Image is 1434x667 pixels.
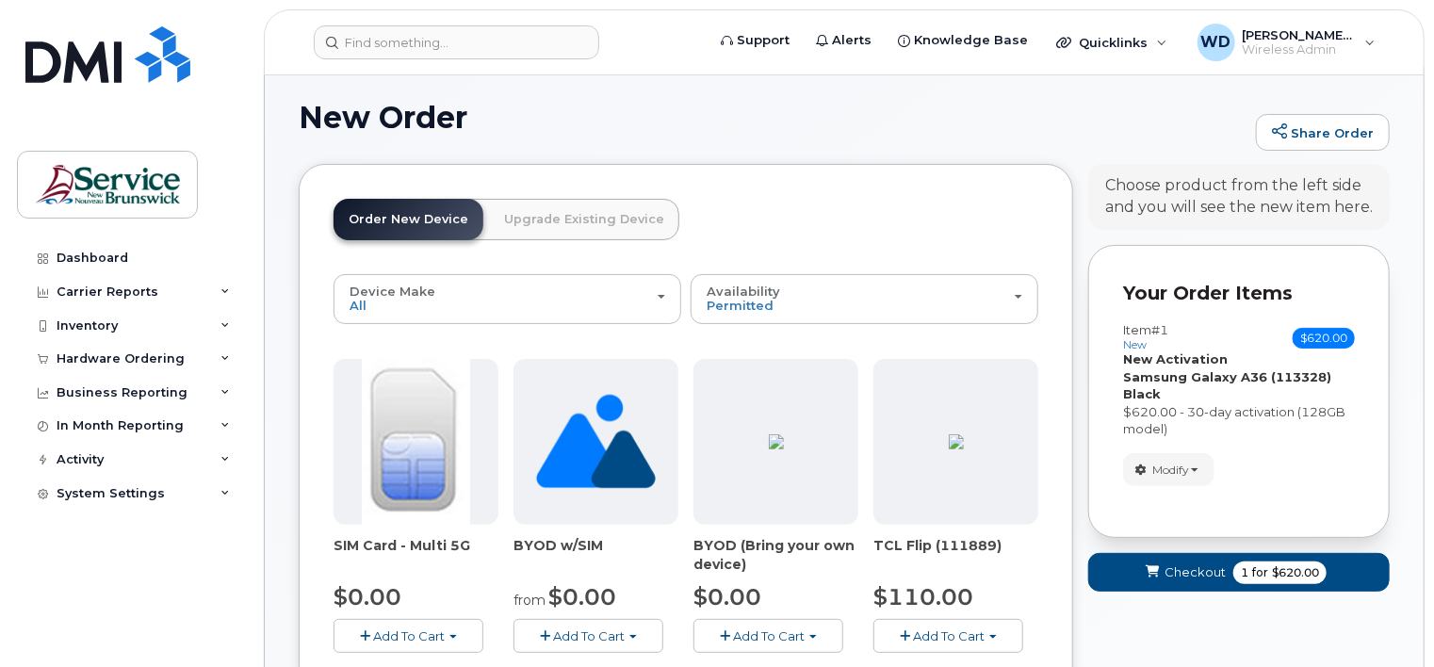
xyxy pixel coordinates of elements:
[373,628,445,643] span: Add To Cart
[873,583,973,610] span: $110.00
[1272,564,1319,581] span: $620.00
[913,628,985,643] span: Add To Cart
[299,101,1247,134] h1: New Order
[1248,564,1272,581] span: for
[1151,322,1168,337] span: #1
[1123,403,1355,438] div: $620.00 - 30-day activation (128GB model)
[693,583,761,610] span: $0.00
[350,298,367,313] span: All
[489,199,679,240] a: Upgrade Existing Device
[1123,386,1161,401] strong: Black
[691,274,1038,323] button: Availability Permitted
[513,592,546,609] small: from
[949,434,964,449] img: 4BBBA1A7-EEE1-4148-A36C-898E0DC10F5F.png
[1123,338,1147,351] small: new
[873,619,1023,652] button: Add To Cart
[334,583,401,610] span: $0.00
[334,619,483,652] button: Add To Cart
[334,536,498,574] div: SIM Card - Multi 5G
[1123,453,1214,486] button: Modify
[334,274,681,323] button: Device Make All
[1293,328,1355,349] span: $620.00
[536,359,656,525] img: no_image_found-2caef05468ed5679b831cfe6fc140e25e0c280774317ffc20a367ab7fd17291e.png
[1241,564,1248,581] span: 1
[1123,351,1228,366] strong: New Activation
[1123,280,1355,307] p: Your Order Items
[350,284,435,299] span: Device Make
[707,298,774,313] span: Permitted
[693,619,843,652] button: Add To Cart
[733,628,805,643] span: Add To Cart
[553,628,625,643] span: Add To Cart
[1123,323,1168,350] h3: Item
[1152,462,1189,479] span: Modify
[362,359,469,525] img: 00D627D4-43E9-49B7-A367-2C99342E128C.jpg
[873,536,1038,574] div: TCL Flip (111889)
[1165,563,1226,581] span: Checkout
[707,284,780,299] span: Availability
[769,434,784,449] img: C3F069DC-2144-4AFF-AB74-F0914564C2FE.jpg
[693,536,858,574] div: BYOD (Bring your own device)
[334,199,483,240] a: Order New Device
[1123,369,1331,384] strong: Samsung Galaxy A36 (113328)
[548,583,616,610] span: $0.00
[1105,175,1373,219] div: Choose product from the left side and you will see the new item here.
[1256,114,1390,152] a: Share Order
[1088,553,1390,592] button: Checkout 1 for $620.00
[513,619,663,652] button: Add To Cart
[513,536,678,574] div: BYOD w/SIM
